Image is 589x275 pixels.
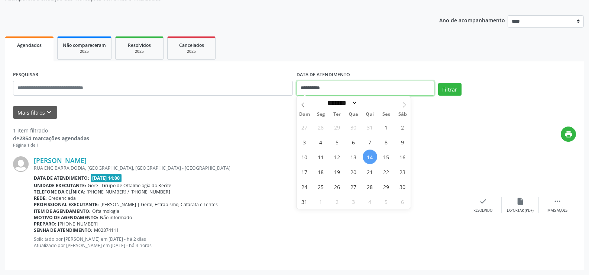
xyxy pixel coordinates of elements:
span: Setembro 5, 2025 [379,194,394,209]
b: Unidade executante: [34,182,86,189]
div: Mais ações [547,208,567,213]
button: Mais filtroskeyboard_arrow_down [13,106,57,119]
span: Setembro 3, 2025 [346,194,361,209]
div: Página 1 de 1 [13,142,89,148]
p: Ano de acompanhamento [439,15,505,25]
span: Julho 27, 2025 [297,120,312,134]
span: Agosto 16, 2025 [395,150,410,164]
span: Agosto 13, 2025 [346,150,361,164]
span: Agosto 15, 2025 [379,150,394,164]
span: Agosto 7, 2025 [363,135,377,149]
span: M02874111 [94,227,119,233]
i: print [564,130,573,138]
span: Resolvidos [128,42,151,48]
span: Gore - Grupo de Oftalmologia do Recife [88,182,171,189]
span: Agosto 20, 2025 [346,164,361,179]
span: Agosto 31, 2025 [297,194,312,209]
span: Sex [378,112,394,117]
span: Agosto 29, 2025 [379,179,394,194]
span: Agosto 1, 2025 [379,120,394,134]
span: Dom [297,112,313,117]
span: Agosto 8, 2025 [379,135,394,149]
div: Exportar (PDF) [507,208,534,213]
select: Month [325,99,358,107]
span: Não informado [100,214,132,221]
span: Agosto 17, 2025 [297,164,312,179]
span: Oftalmologia [92,208,119,214]
span: Agosto 3, 2025 [297,135,312,149]
span: Julho 29, 2025 [330,120,344,134]
p: Solicitado por [PERSON_NAME] em [DATE] - há 2 dias Atualizado por [PERSON_NAME] em [DATE] - há 4 ... [34,236,465,249]
span: [PHONE_NUMBER] / [PHONE_NUMBER] [87,189,170,195]
span: Agosto 24, 2025 [297,179,312,194]
span: Agosto 9, 2025 [395,135,410,149]
i: keyboard_arrow_down [45,108,53,116]
label: PESQUISAR [13,69,38,81]
span: Agosto 14, 2025 [363,150,377,164]
button: print [561,127,576,142]
input: Year [357,99,382,107]
span: Qua [345,112,362,117]
div: de [13,134,89,142]
b: Preparo: [34,221,56,227]
label: DATA DE ATENDIMENTO [297,69,350,81]
b: Rede: [34,195,47,201]
span: [PHONE_NUMBER] [58,221,98,227]
span: Ter [329,112,345,117]
span: Agosto 11, 2025 [314,150,328,164]
b: Data de atendimento: [34,175,89,181]
span: [PERSON_NAME] | Geral, Estrabismo, Catarata e Lentes [100,201,218,208]
button: Filtrar [438,83,462,96]
span: Cancelados [179,42,204,48]
span: Agosto 30, 2025 [395,179,410,194]
span: Agosto 21, 2025 [363,164,377,179]
div: 2025 [63,49,106,54]
div: 1 item filtrado [13,127,89,134]
span: Não compareceram [63,42,106,48]
span: Agendados [17,42,42,48]
span: Setembro 2, 2025 [330,194,344,209]
span: Agosto 28, 2025 [363,179,377,194]
div: 2025 [173,49,210,54]
span: Agosto 10, 2025 [297,150,312,164]
div: 2025 [121,49,158,54]
i:  [553,197,562,205]
span: Agosto 19, 2025 [330,164,344,179]
b: Telefone da clínica: [34,189,85,195]
span: Agosto 6, 2025 [346,135,361,149]
span: Agosto 2, 2025 [395,120,410,134]
div: RUA ENG BARRA DODIA, [GEOGRAPHIC_DATA], [GEOGRAPHIC_DATA] - [GEOGRAPHIC_DATA] [34,165,465,171]
span: Julho 31, 2025 [363,120,377,134]
span: Julho 30, 2025 [346,120,361,134]
strong: 2854 marcações agendadas [19,135,89,142]
span: Seg [313,112,329,117]
span: Agosto 18, 2025 [314,164,328,179]
span: Agosto 25, 2025 [314,179,328,194]
span: Agosto 23, 2025 [395,164,410,179]
div: Resolvido [473,208,492,213]
b: Profissional executante: [34,201,99,208]
img: img [13,156,29,172]
span: Setembro 1, 2025 [314,194,328,209]
i: check [479,197,487,205]
b: Item de agendamento: [34,208,91,214]
span: Agosto 27, 2025 [346,179,361,194]
span: Setembro 6, 2025 [395,194,410,209]
span: Sáb [394,112,411,117]
span: Credenciada [48,195,76,201]
i: insert_drive_file [516,197,524,205]
b: Senha de atendimento: [34,227,93,233]
span: [DATE] 14:00 [91,174,122,182]
span: Agosto 4, 2025 [314,135,328,149]
span: Setembro 4, 2025 [363,194,377,209]
a: [PERSON_NAME] [34,156,87,164]
span: Agosto 22, 2025 [379,164,394,179]
span: Agosto 26, 2025 [330,179,344,194]
span: Agosto 5, 2025 [330,135,344,149]
span: Qui [362,112,378,117]
span: Agosto 12, 2025 [330,150,344,164]
span: Julho 28, 2025 [314,120,328,134]
b: Motivo de agendamento: [34,214,98,221]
